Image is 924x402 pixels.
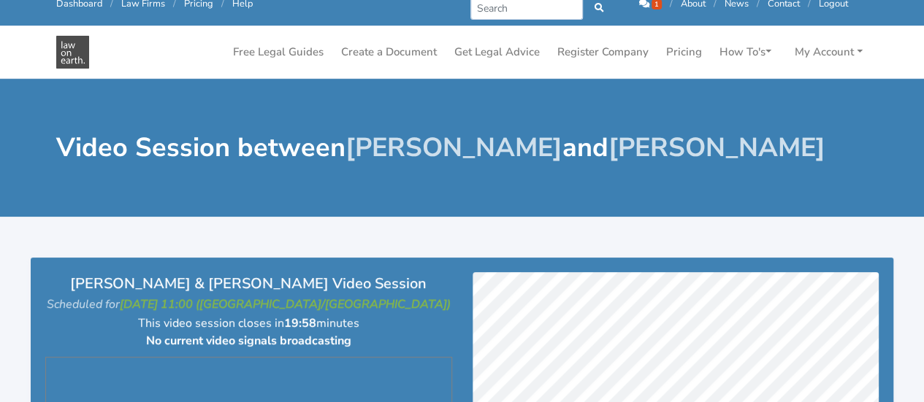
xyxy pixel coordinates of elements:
[345,130,562,166] span: [PERSON_NAME]
[45,295,452,314] p: Scheduled for
[789,38,868,66] a: My Account
[608,130,825,166] span: [PERSON_NAME]
[56,131,868,164] h1: Video Session between and
[120,296,451,312] strong: [DATE] 11:00 ([GEOGRAPHIC_DATA]/[GEOGRAPHIC_DATA])
[45,272,452,295] p: [PERSON_NAME] & [PERSON_NAME] Video Session
[448,38,546,66] a: Get Legal Advice
[45,314,452,332] div: This video session closes in minutes
[551,38,654,66] a: Register Company
[284,315,316,331] span: 19:58
[335,38,443,66] a: Create a Document
[227,38,329,66] a: Free Legal Guides
[56,36,89,69] img: Law On Earth
[146,333,351,349] strong: No current video signals broadcasting
[714,38,777,66] a: How To's
[660,38,708,66] a: Pricing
